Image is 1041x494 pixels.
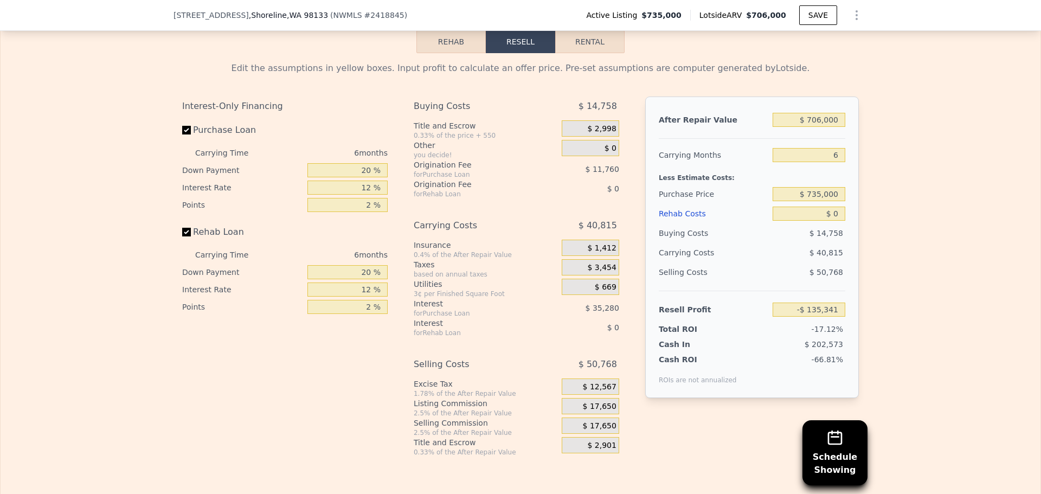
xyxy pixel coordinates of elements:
div: Buying Costs [659,223,768,243]
span: $ 11,760 [586,165,619,174]
div: Down Payment [182,162,303,179]
div: After Repair Value [659,110,768,130]
span: $ 14,758 [809,229,843,238]
div: Cash In [659,339,727,350]
div: Purchase Price [659,184,768,204]
div: Cash ROI [659,354,737,365]
div: 6 months [270,144,388,162]
button: Rehab [416,30,486,53]
span: $ 1,412 [587,243,616,253]
div: Excise Tax [414,378,557,389]
div: Carrying Time [195,246,266,264]
button: Show Options [846,4,868,26]
span: -17.12% [812,325,843,333]
span: -66.81% [812,355,843,364]
div: Carrying Costs [659,243,727,262]
div: ROIs are not annualized [659,365,737,384]
div: Listing Commission [414,398,557,409]
div: 0.33% of the price + 550 [414,131,557,140]
div: Carrying Months [659,145,768,165]
div: for Purchase Loan [414,170,535,179]
div: 0.33% of the After Repair Value [414,448,557,457]
span: NWMLS [333,11,362,20]
div: 3¢ per Finished Square Foot [414,290,557,298]
button: SAVE [799,5,837,25]
div: 0.4% of the After Repair Value [414,251,557,259]
div: Interest Rate [182,179,303,196]
div: Points [182,196,303,214]
div: for Rehab Loan [414,329,535,337]
span: $ 669 [595,283,616,292]
div: Interest [414,318,535,329]
span: $ 0 [607,184,619,193]
span: [STREET_ADDRESS] [173,10,249,21]
span: # 2418845 [364,11,404,20]
div: Rehab Costs [659,204,768,223]
div: Less Estimate Costs: [659,165,845,184]
div: Buying Costs [414,97,535,116]
span: Active Listing [586,10,641,21]
div: Selling Costs [659,262,768,282]
input: Purchase Loan [182,126,191,134]
div: Utilities [414,279,557,290]
span: $ 2,998 [587,124,616,134]
div: Carrying Costs [414,216,535,235]
span: $ 0 [605,144,616,153]
span: $706,000 [746,11,786,20]
div: Interest [414,298,535,309]
div: Interest-Only Financing [182,97,388,116]
span: $ 50,768 [809,268,843,277]
div: Resell Profit [659,300,768,319]
div: Total ROI [659,324,727,335]
span: $ 12,567 [583,382,616,392]
span: $ 50,768 [579,355,617,374]
div: for Rehab Loan [414,190,535,198]
span: $ 2,901 [587,441,616,451]
div: 2.5% of the After Repair Value [414,409,557,418]
span: $ 35,280 [586,304,619,312]
label: Purchase Loan [182,120,303,140]
div: 6 months [270,246,388,264]
div: Selling Commission [414,418,557,428]
span: , WA 98133 [287,11,328,20]
span: $ 14,758 [579,97,617,116]
div: Title and Escrow [414,120,557,131]
div: Edit the assumptions in yellow boxes. Input profit to calculate an offer price. Pre-set assumptio... [182,62,859,75]
div: Selling Costs [414,355,535,374]
button: Resell [486,30,555,53]
div: Interest Rate [182,281,303,298]
span: $ 0 [607,323,619,332]
input: Rehab Loan [182,228,191,236]
div: based on annual taxes [414,270,557,279]
div: ( ) [330,10,407,21]
div: 2.5% of the After Repair Value [414,428,557,437]
label: Rehab Loan [182,222,303,242]
span: $ 17,650 [583,421,616,431]
div: Origination Fee [414,179,535,190]
span: Lotside ARV [699,10,746,21]
button: Rental [555,30,625,53]
button: ScheduleShowing [802,420,868,485]
div: 1.78% of the After Repair Value [414,389,557,398]
span: $ 202,573 [805,340,843,349]
div: Points [182,298,303,316]
div: Insurance [414,240,557,251]
div: Carrying Time [195,144,266,162]
span: $ 40,815 [579,216,617,235]
div: for Purchase Loan [414,309,535,318]
div: Taxes [414,259,557,270]
div: you decide! [414,151,557,159]
span: $ 17,650 [583,402,616,412]
span: $735,000 [641,10,682,21]
div: Other [414,140,557,151]
span: $ 40,815 [809,248,843,257]
div: Down Payment [182,264,303,281]
div: Origination Fee [414,159,535,170]
span: $ 3,454 [587,263,616,273]
div: Title and Escrow [414,437,557,448]
span: , Shoreline [249,10,328,21]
